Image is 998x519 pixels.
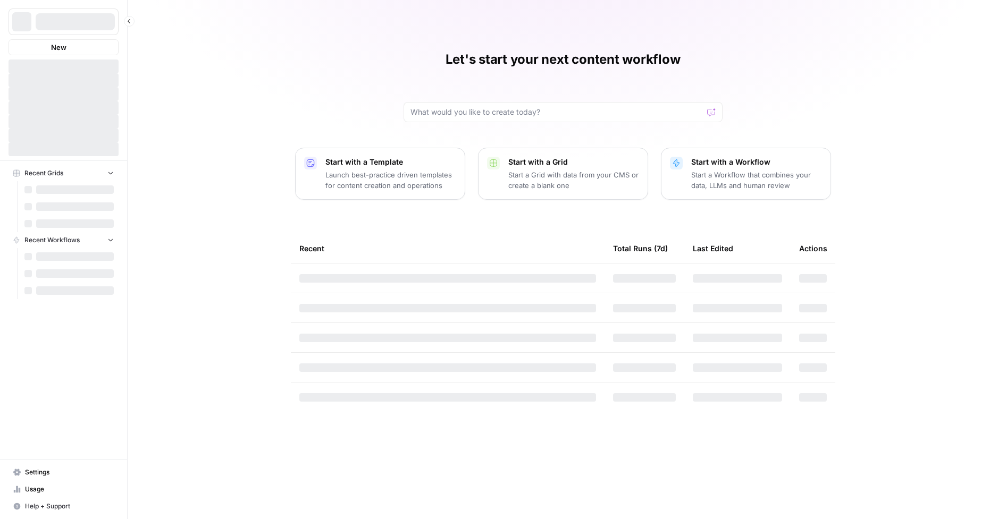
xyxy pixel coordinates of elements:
p: Launch best-practice driven templates for content creation and operations [325,169,456,191]
div: Recent [299,234,596,263]
p: Start with a Grid [508,157,639,167]
a: Settings [9,464,119,481]
h1: Let's start your next content workflow [446,51,681,68]
p: Start with a Template [325,157,456,167]
div: Total Runs (7d) [613,234,668,263]
button: New [9,39,119,55]
span: Settings [25,467,114,477]
span: Recent Grids [24,168,63,178]
button: Start with a WorkflowStart a Workflow that combines your data, LLMs and human review [661,148,831,200]
button: Help + Support [9,498,119,515]
span: New [51,42,66,53]
p: Start a Grid with data from your CMS or create a blank one [508,169,639,191]
button: Recent Grids [9,165,119,181]
input: What would you like to create today? [410,107,703,117]
p: Start with a Workflow [691,157,822,167]
span: Help + Support [25,501,114,511]
p: Start a Workflow that combines your data, LLMs and human review [691,169,822,191]
div: Last Edited [693,234,733,263]
span: Usage [25,484,114,494]
button: Start with a GridStart a Grid with data from your CMS or create a blank one [478,148,648,200]
button: Start with a TemplateLaunch best-practice driven templates for content creation and operations [295,148,465,200]
div: Actions [799,234,827,263]
button: Recent Workflows [9,232,119,248]
a: Usage [9,481,119,498]
span: Recent Workflows [24,235,80,245]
